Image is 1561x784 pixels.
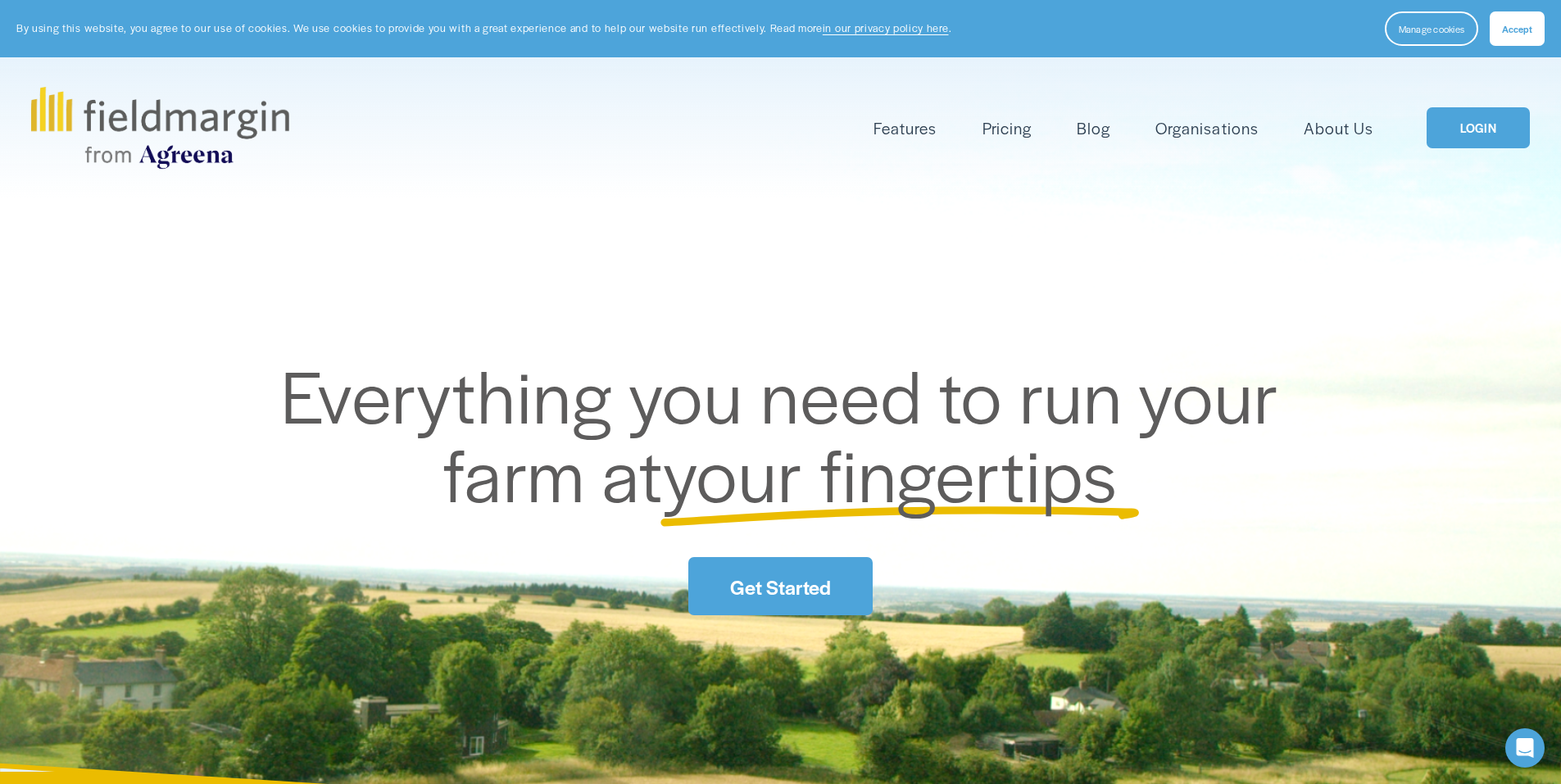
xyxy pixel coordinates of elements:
[1155,115,1258,142] a: Organisations
[1427,107,1530,149] a: LOGIN
[874,115,937,142] a: folder dropdown
[281,342,1296,523] span: Everything you need to run your farm at
[1304,115,1373,142] a: About Us
[1399,22,1464,35] span: Manage cookies
[823,20,949,35] a: in our privacy policy here
[1385,11,1478,46] button: Manage cookies
[31,87,288,169] img: fieldmargin.com
[1077,115,1110,142] a: Blog
[982,115,1032,142] a: Pricing
[1502,22,1532,35] span: Accept
[1490,11,1545,46] button: Accept
[1505,728,1545,768] div: Open Intercom Messenger
[16,20,951,36] p: By using this website, you agree to our use of cookies. We use cookies to provide you with a grea...
[874,116,937,140] span: Features
[688,557,872,615] a: Get Started
[663,421,1118,523] span: your fingertips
